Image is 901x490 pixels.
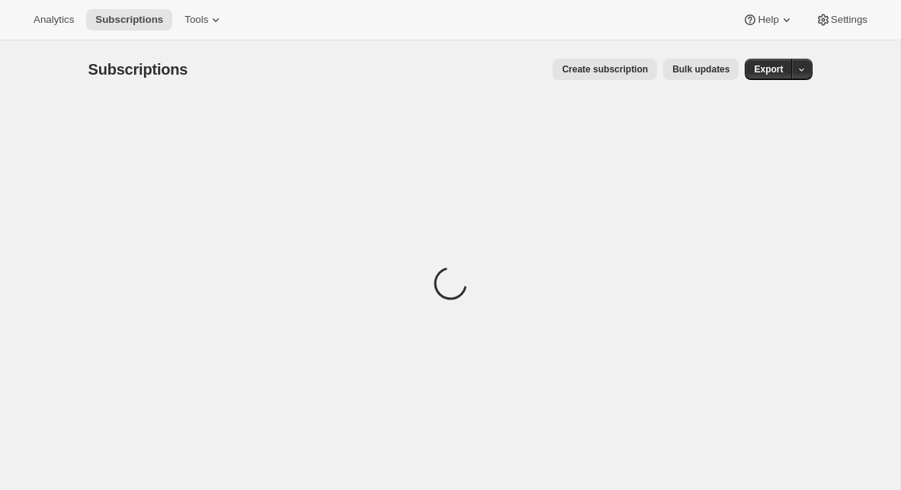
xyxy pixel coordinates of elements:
span: Subscriptions [88,61,188,78]
button: Help [733,9,803,30]
span: Settings [831,14,867,26]
button: Settings [806,9,877,30]
button: Subscriptions [86,9,172,30]
span: Bulk updates [672,63,729,75]
span: Tools [184,14,208,26]
span: Subscriptions [95,14,163,26]
span: Help [758,14,778,26]
span: Export [754,63,783,75]
button: Tools [175,9,232,30]
span: Create subscription [562,63,648,75]
span: Analytics [34,14,74,26]
button: Export [745,59,792,80]
button: Bulk updates [663,59,739,80]
button: Analytics [24,9,83,30]
button: Create subscription [553,59,657,80]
